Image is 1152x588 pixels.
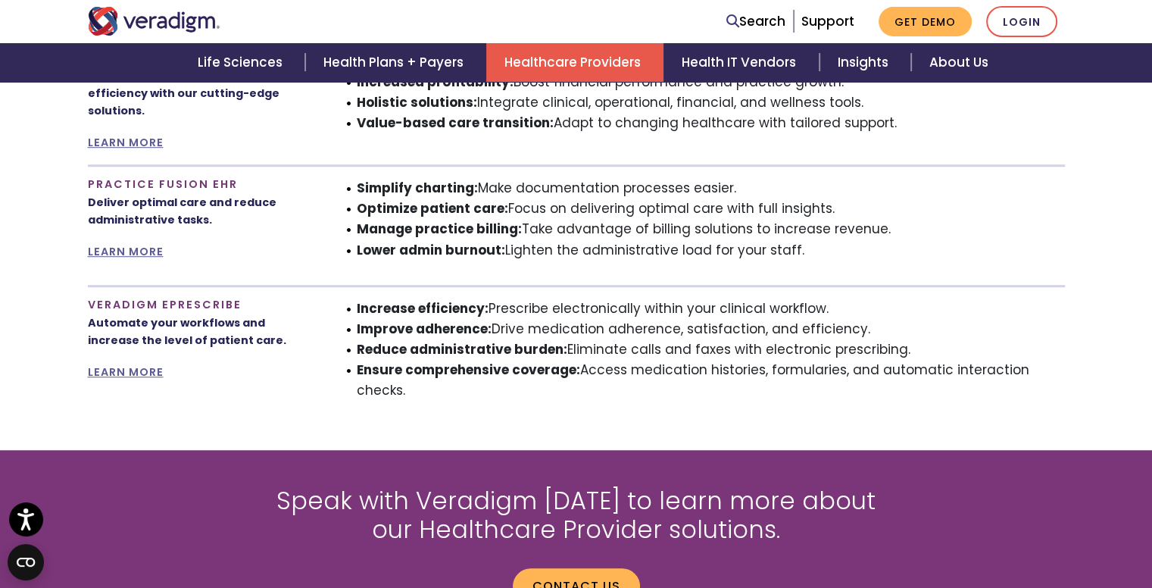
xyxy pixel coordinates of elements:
[663,43,819,82] a: Health IT Vendors
[357,73,514,91] strong: Increased profitability:
[180,43,305,82] a: Life Sciences
[88,314,315,349] p: Automate your workflows and increase the level of patient care.
[357,93,477,111] strong: Holistic solutions:
[357,339,1065,360] li: Eliminate calls and faxes with electronic prescribing.
[357,199,508,217] strong: Optimize patient care:
[357,219,1065,239] li: Take advantage of billing solutions to increase revenue.
[88,135,164,150] a: LEARN MORE
[357,299,489,317] strong: Increase efficiency:
[911,43,1007,82] a: About Us
[8,544,44,580] button: Open CMP widget
[357,220,522,238] strong: Manage practice billing:
[254,486,898,545] h2: Speak with Veradigm [DATE] to learn more about our Healthcare Provider solutions.
[357,241,505,259] strong: Lower admin burnout:
[357,320,492,338] strong: Improve adherence:
[726,11,785,32] a: Search
[357,319,1065,339] li: Drive medication adherence, satisfaction, and efficiency.
[357,199,1065,219] li: Focus on delivering optimal care with full insights.
[88,244,164,259] a: LEARN MORE
[357,361,580,379] strong: Ensure comprehensive coverage:
[357,179,478,197] strong: Simplify charting:
[357,178,1065,199] li: Make documentation processes easier.
[357,72,1065,92] li: Boost financial performance and practice growth.
[305,43,486,82] a: Health Plans + Payers
[88,364,164,380] a: LEARN MORE
[88,194,315,229] p: Deliver optimal care and reduce administrative tasks.
[88,299,315,311] h4: Veradigm ePrescribe
[357,114,554,132] strong: Value-based care transition:
[801,12,854,30] a: Support
[820,43,911,82] a: Insights
[357,92,1065,113] li: Integrate clinical, operational, financial, and wellness tools.
[862,480,1134,570] iframe: Drift Chat Widget
[486,43,663,82] a: Healthcare Providers
[879,7,972,36] a: Get Demo
[986,6,1057,37] a: Login
[88,178,315,191] h4: Practice Fusion EHR
[357,240,1065,261] li: Lighten the administrative load for your staff.
[357,299,1065,319] li: Prescribe electronically within your clinical workflow.
[357,340,567,358] strong: Reduce administrative burden:
[88,7,220,36] img: Veradigm logo
[357,113,1065,133] li: Adapt to changing healthcare with tailored support.
[357,360,1065,401] li: Access medication histories, formularies, and automatic interaction checks.
[88,67,315,120] p: Improve patient care and operational efficiency with our cutting-edge solutions.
